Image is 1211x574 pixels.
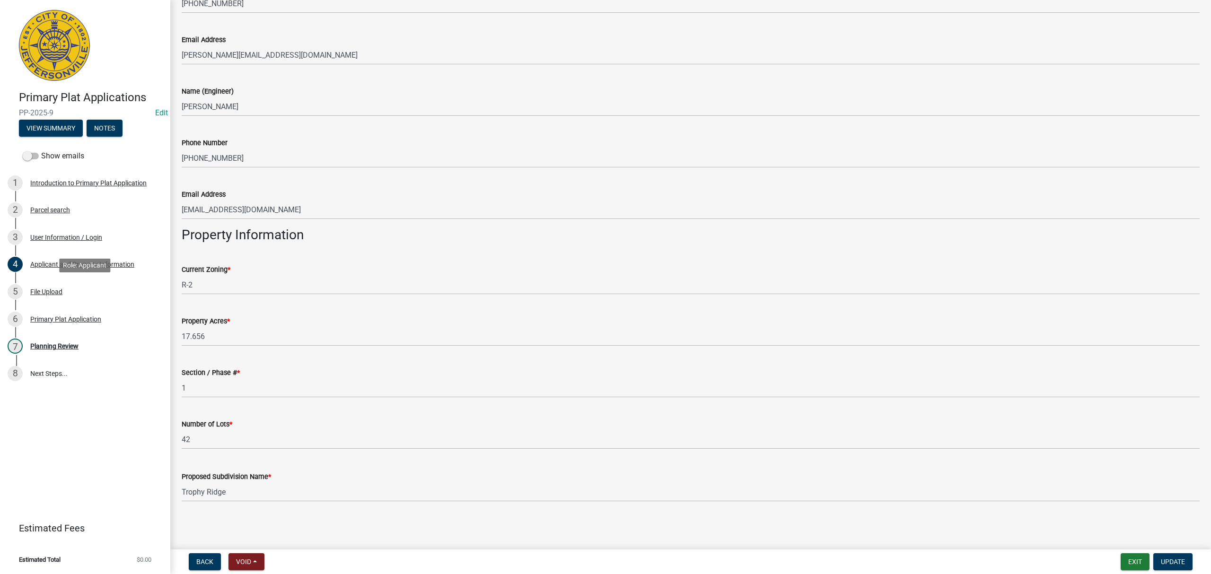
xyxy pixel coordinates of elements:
a: Edit [155,108,168,117]
wm-modal-confirm: Summary [19,125,83,132]
label: Email Address [182,37,226,43]
label: Current Zoning [182,267,230,273]
div: File Upload [30,288,62,295]
div: Planning Review [30,343,79,349]
button: Void [228,553,264,570]
label: Email Address [182,191,226,198]
wm-modal-confirm: Edit Application Number [155,108,168,117]
wm-modal-confirm: Notes [87,125,123,132]
div: Parcel search [30,207,70,213]
div: 7 [8,339,23,354]
span: PP-2025-9 [19,108,151,117]
h3: Property Information [182,227,1200,243]
div: User Information / Login [30,234,102,241]
div: 4 [8,257,23,272]
label: Number of Lots [182,421,232,428]
span: Estimated Total [19,557,61,563]
div: Role: Applicant [59,259,110,272]
span: $0.00 [137,557,151,563]
label: Show emails [23,150,84,162]
button: View Summary [19,120,83,137]
div: 1 [8,175,23,191]
button: Exit [1121,553,1150,570]
img: City of Jeffersonville, Indiana [19,10,90,81]
div: 5 [8,284,23,299]
div: 2 [8,202,23,217]
label: Section / Phase # [182,370,240,376]
div: 3 [8,230,23,245]
button: Update [1153,553,1193,570]
label: Name (Engineer) [182,88,234,95]
span: Update [1161,558,1185,565]
label: Phone Number [182,140,228,147]
div: Primary Plat Application [30,316,101,322]
span: Void [236,558,251,565]
button: Notes [87,120,123,137]
a: Estimated Fees [8,519,155,538]
div: Introduction to Primary Plat Application [30,180,147,186]
div: Applicant and Property Information [30,261,134,268]
div: 6 [8,312,23,327]
span: Back [196,558,213,565]
button: Back [189,553,221,570]
label: Proposed Subdivision Name [182,474,271,480]
label: Property Acres [182,318,230,325]
div: 8 [8,366,23,381]
h4: Primary Plat Applications [19,91,163,104]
